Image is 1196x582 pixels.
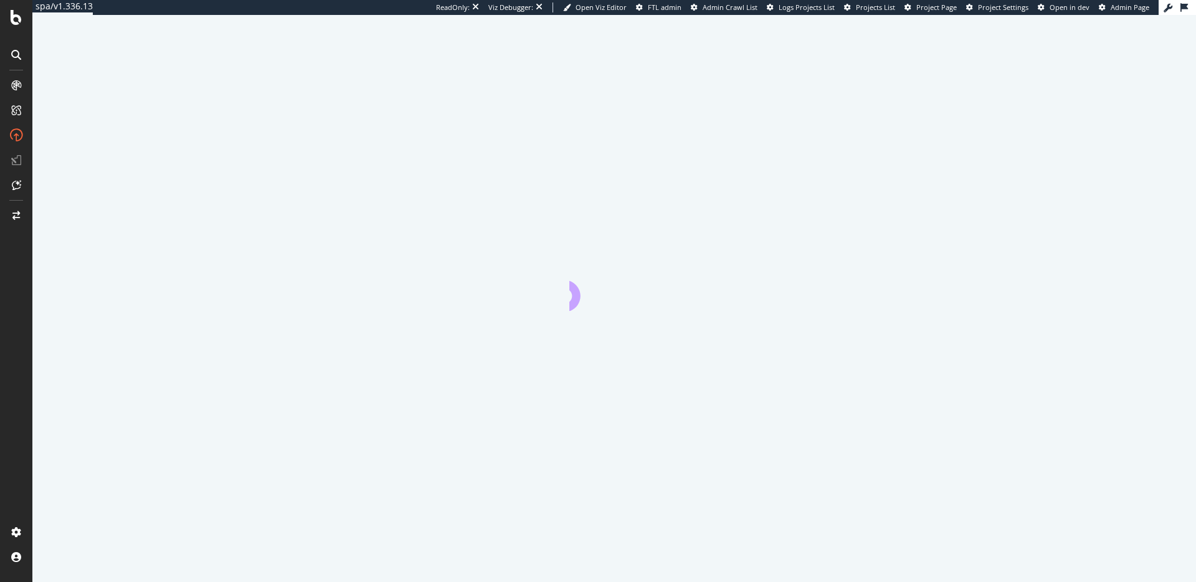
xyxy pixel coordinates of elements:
span: Admin Page [1111,2,1149,12]
span: Open in dev [1050,2,1089,12]
div: ReadOnly: [436,2,470,12]
a: Projects List [844,2,895,12]
span: Project Page [916,2,957,12]
a: Admin Crawl List [691,2,757,12]
span: Project Settings [978,2,1028,12]
a: Project Page [904,2,957,12]
span: FTL admin [648,2,681,12]
a: Logs Projects List [767,2,835,12]
a: Open Viz Editor [563,2,627,12]
a: Open in dev [1038,2,1089,12]
a: Admin Page [1099,2,1149,12]
span: Admin Crawl List [703,2,757,12]
span: Logs Projects List [779,2,835,12]
a: FTL admin [636,2,681,12]
span: Open Viz Editor [576,2,627,12]
a: Project Settings [966,2,1028,12]
div: Viz Debugger: [488,2,533,12]
div: animation [569,266,659,311]
span: Projects List [856,2,895,12]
